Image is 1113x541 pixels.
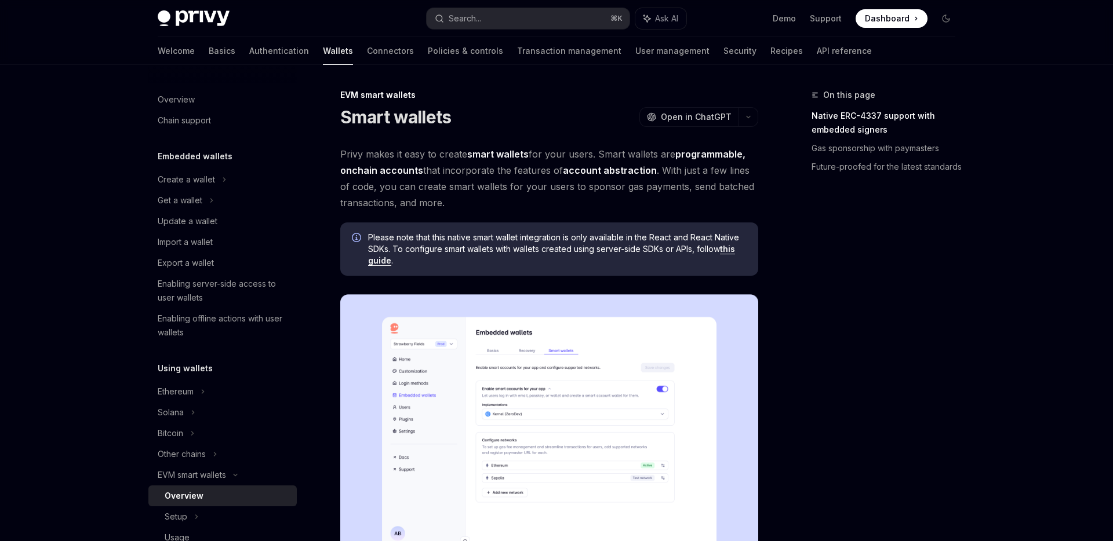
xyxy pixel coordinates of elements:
[158,426,183,440] div: Bitcoin
[148,211,297,232] a: Update a wallet
[148,89,297,110] a: Overview
[249,37,309,65] a: Authentication
[823,88,875,102] span: On this page
[427,8,630,29] button: Search...⌘K
[158,114,211,127] div: Chain support
[148,110,297,131] a: Chain support
[428,37,503,65] a: Policies & controls
[812,107,965,139] a: Native ERC-4337 support with embedded signers
[467,148,529,160] strong: smart wallets
[148,232,297,253] a: Import a wallet
[158,10,230,27] img: dark logo
[517,37,621,65] a: Transaction management
[158,405,184,419] div: Solana
[158,447,206,461] div: Other chains
[610,14,623,23] span: ⌘ K
[158,193,202,207] div: Get a wallet
[158,235,213,249] div: Import a wallet
[158,93,195,107] div: Overview
[209,37,235,65] a: Basics
[367,37,414,65] a: Connectors
[449,12,481,25] div: Search...
[340,89,758,101] div: EVM smart wallets
[158,149,232,163] h5: Embedded wallets
[810,13,842,24] a: Support
[165,510,187,524] div: Setup
[723,37,756,65] a: Security
[158,214,217,228] div: Update a wallet
[812,139,965,158] a: Gas sponsorship with paymasters
[148,485,297,506] a: Overview
[148,273,297,308] a: Enabling server-side access to user wallets
[148,308,297,343] a: Enabling offline actions with user wallets
[352,233,363,244] svg: Info
[158,312,290,339] div: Enabling offline actions with user wallets
[158,37,195,65] a: Welcome
[661,111,732,123] span: Open in ChatGPT
[937,9,955,28] button: Toggle dark mode
[340,107,451,127] h1: Smart wallets
[635,37,710,65] a: User management
[158,173,215,187] div: Create a wallet
[770,37,803,65] a: Recipes
[158,256,214,270] div: Export a wallet
[563,165,657,177] a: account abstraction
[817,37,872,65] a: API reference
[635,8,686,29] button: Ask AI
[368,232,747,266] span: Please note that this native smart wallet integration is only available in the React and React Na...
[812,158,965,176] a: Future-proofed for the latest standards
[148,253,297,273] a: Export a wallet
[340,146,758,211] span: Privy makes it easy to create for your users. Smart wallets are that incorporate the features of ...
[323,37,353,65] a: Wallets
[655,13,678,24] span: Ask AI
[158,385,194,399] div: Ethereum
[165,489,203,503] div: Overview
[158,277,290,305] div: Enabling server-side access to user wallets
[639,107,739,127] button: Open in ChatGPT
[865,13,910,24] span: Dashboard
[856,9,927,28] a: Dashboard
[773,13,796,24] a: Demo
[158,361,213,375] h5: Using wallets
[158,468,226,482] div: EVM smart wallets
